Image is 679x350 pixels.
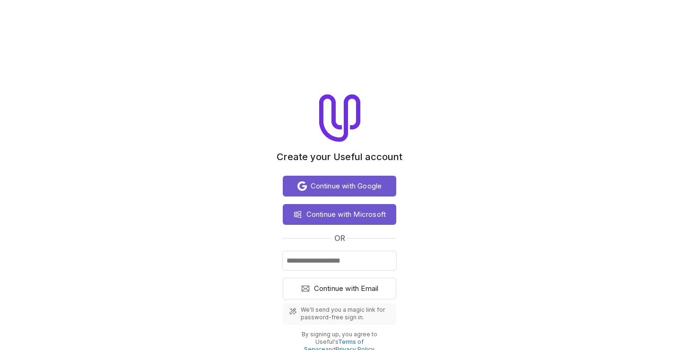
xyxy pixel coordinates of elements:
[283,251,396,270] input: Email
[306,209,386,220] span: Continue with Microsoft
[311,180,382,192] span: Continue with Google
[334,232,345,244] span: or
[283,176,396,196] button: Continue with Google
[283,278,396,299] button: Continue with Email
[277,151,402,162] h1: Create your Useful account
[301,306,391,321] span: We'll send you a magic link for password-free sign in.
[283,204,396,225] button: Continue with Microsoft
[314,283,379,294] span: Continue with Email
